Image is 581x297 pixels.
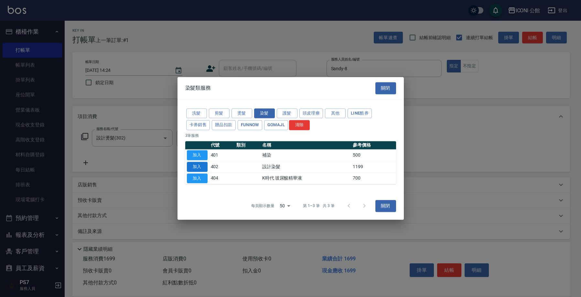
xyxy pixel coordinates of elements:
[185,85,211,92] span: 染髮類服務
[261,149,351,161] td: 補染
[299,108,323,118] button: 頭皮理療
[375,82,396,94] button: 關閉
[251,203,274,209] p: 每頁顯示數量
[231,108,252,118] button: 燙髮
[186,108,207,118] button: 洗髮
[325,108,346,118] button: 其他
[209,108,230,118] button: 剪髮
[187,162,208,172] button: 加入
[348,108,372,118] button: LINE酷券
[209,149,235,161] td: 401
[351,141,396,149] th: 參考價格
[264,120,288,130] button: GOMAJL
[303,203,334,209] p: 第 1–3 筆 共 3 筆
[277,108,297,118] button: 護髮
[375,200,396,212] button: 關閉
[238,120,262,130] button: FUNNOW
[289,120,310,130] button: 清除
[209,141,235,149] th: 代號
[235,141,261,149] th: 類別
[254,108,275,118] button: 染髮
[187,150,208,160] button: 加入
[261,172,351,184] td: K時代 玻尿酸精華液
[351,172,396,184] td: 700
[261,161,351,173] td: 設計染髮
[212,120,236,130] button: 贈品扣款
[185,133,396,138] p: 3 筆服務
[351,161,396,173] td: 1199
[351,149,396,161] td: 500
[186,120,210,130] button: 卡券銷售
[209,172,235,184] td: 404
[261,141,351,149] th: 名稱
[187,173,208,183] button: 加入
[209,161,235,173] td: 402
[277,197,293,215] div: 50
